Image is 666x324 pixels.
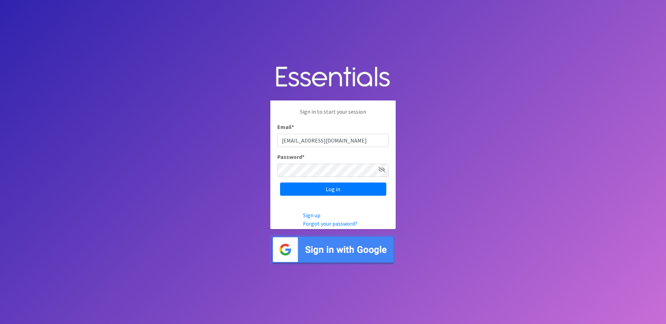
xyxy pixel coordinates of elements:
[292,123,294,130] abbr: required
[270,235,396,265] img: Sign in with Google
[277,123,294,131] label: Email
[277,107,389,123] p: Sign in to start your session
[303,212,320,219] a: Sign up
[280,183,386,196] input: Log in
[270,59,396,95] img: Human Essentials
[302,153,304,160] abbr: required
[303,220,357,227] a: Forgot your password?
[277,153,304,161] label: Password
